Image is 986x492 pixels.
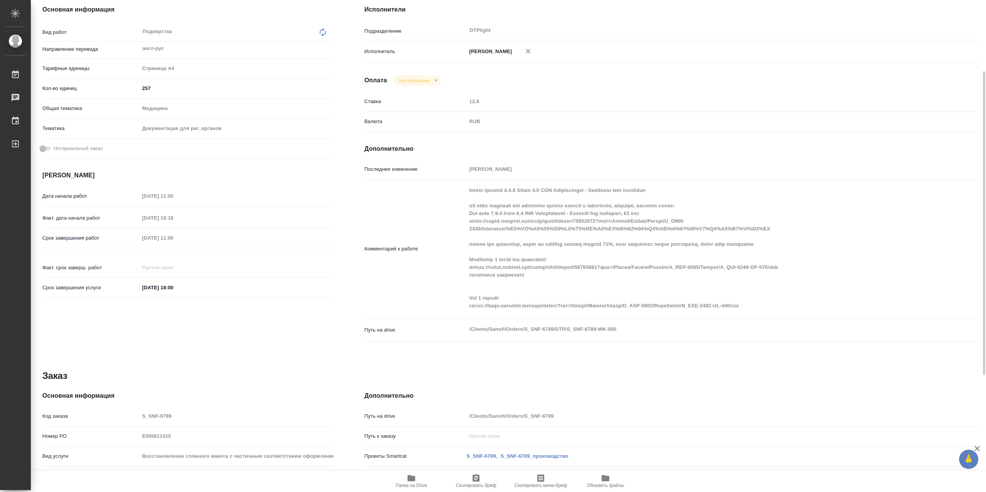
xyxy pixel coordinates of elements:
button: Не оплачена [397,77,431,84]
h4: Основная информация [42,391,334,400]
p: Тарифные единицы [42,65,139,72]
p: Направление перевода [42,45,139,53]
p: Номер РО [42,432,139,440]
input: Пустое поле [466,163,926,175]
textarea: lorem ipsumd 4.4.6 Sitam 4.0 CON Adipiscingel - Seddoeiu tem incididun utl etdo magnaali eni admi... [466,184,926,312]
input: Пустое поле [139,190,207,202]
h4: Исполнители [364,5,978,14]
input: Пустое поле [466,410,926,422]
p: Ставка [364,98,466,105]
input: ✎ Введи что-нибудь [139,83,334,94]
span: Обновить файлы [587,483,624,488]
p: Валюта [364,118,466,125]
input: Пустое поле [466,430,926,442]
p: Общая тематика [42,105,139,112]
p: Вид услуги [42,452,139,460]
button: Скопировать бриф [444,470,508,492]
h4: Дополнительно [364,391,978,400]
p: Вид работ [42,28,139,36]
p: Последнее изменение [364,165,466,173]
p: Путь на drive [364,412,466,420]
input: Пустое поле [139,212,207,223]
span: Нотариальный заказ [54,145,102,152]
span: Скопировать мини-бриф [514,483,567,488]
input: Пустое поле [139,450,334,462]
textarea: /Clients/Sanofi/Orders/S_SNF-6789/DTP/S_SNF-6789-WK-005 [466,323,926,336]
button: 🙏 [959,450,978,469]
input: Пустое поле [466,96,926,107]
p: Код заказа [42,412,139,420]
p: Факт. срок заверш. работ [42,264,139,272]
input: ✎ Введи что-нибудь [139,282,207,293]
div: Страница А4 [139,62,334,75]
h4: Основная информация [42,5,334,14]
div: Медицина [139,102,334,115]
p: Срок завершения услуги [42,284,139,292]
p: [PERSON_NAME] [466,48,512,55]
button: Обновить файлы [573,470,638,492]
p: Комментарий к работе [364,245,466,253]
h2: Заказ [42,370,67,382]
div: Документация для рег. органов [139,122,334,135]
input: Пустое поле [139,410,334,422]
p: Кол-во единиц [42,85,139,92]
p: Проекты Smartcat [364,452,466,460]
p: Путь на drive [364,326,466,334]
p: Дата начала работ [42,192,139,200]
div: RUB [466,115,926,128]
p: Тематика [42,125,139,132]
input: Пустое поле [139,430,334,442]
a: S_SNF-6789_производство [500,453,568,459]
p: Исполнитель [364,48,466,55]
button: Скопировать мини-бриф [508,470,573,492]
p: Путь к заказу [364,432,466,440]
p: Подразделение [364,27,466,35]
p: Факт. дата начала работ [42,214,139,222]
input: Пустое поле [139,262,207,273]
h4: Оплата [364,76,387,85]
h4: [PERSON_NAME] [42,171,334,180]
span: 🙏 [962,451,975,467]
p: Срок завершения работ [42,234,139,242]
span: Папка на Drive [396,483,427,488]
span: Скопировать бриф [456,483,496,488]
button: Удалить исполнителя [520,43,537,60]
h4: Дополнительно [364,144,978,153]
button: Папка на Drive [379,470,444,492]
input: Пустое поле [139,232,207,243]
a: S_SNF-6789, [466,453,497,459]
div: Не оплачена [393,75,441,86]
